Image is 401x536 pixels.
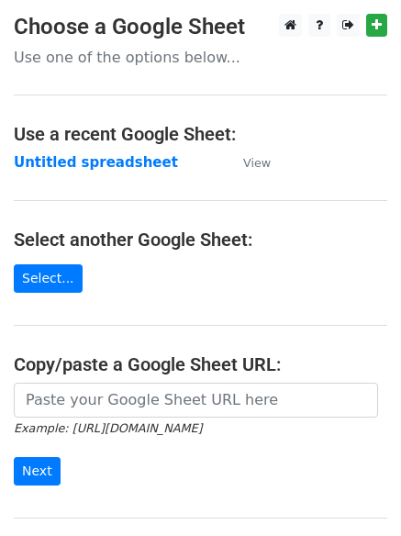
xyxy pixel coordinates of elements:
[243,156,271,170] small: View
[14,123,387,145] h4: Use a recent Google Sheet:
[14,457,61,486] input: Next
[14,421,202,435] small: Example: [URL][DOMAIN_NAME]
[225,154,271,171] a: View
[14,48,387,67] p: Use one of the options below...
[14,14,387,40] h3: Choose a Google Sheet
[14,154,178,171] a: Untitled spreadsheet
[14,264,83,293] a: Select...
[14,383,378,418] input: Paste your Google Sheet URL here
[14,353,387,375] h4: Copy/paste a Google Sheet URL:
[14,229,387,251] h4: Select another Google Sheet:
[309,448,401,536] iframe: Chat Widget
